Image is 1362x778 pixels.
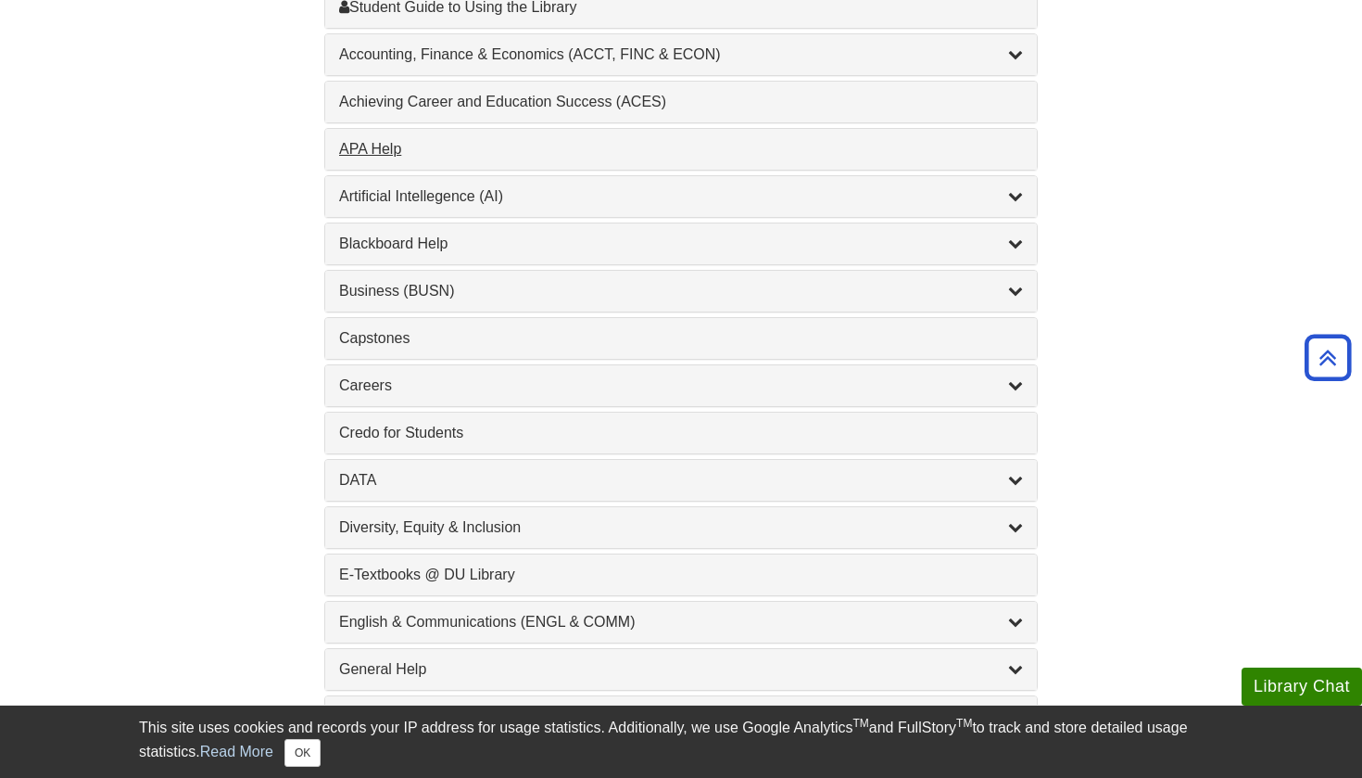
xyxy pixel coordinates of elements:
[339,280,1023,302] a: Business (BUSN)
[139,717,1223,767] div: This site uses cookies and records your IP address for usage statistics. Additionally, we use Goo...
[339,138,1023,160] a: APA Help
[1298,345,1357,370] a: Back to Top
[956,717,972,730] sup: TM
[339,517,1023,539] a: Diversity, Equity & Inclusion
[339,422,1023,444] a: Credo for Students
[339,658,1023,681] a: General Help
[339,185,1023,208] a: Artificial Intellegence (AI)
[339,564,1023,586] a: E-Textbooks @ DU Library
[284,739,321,767] button: Close
[200,744,273,759] a: Read More
[852,717,868,730] sup: TM
[1242,668,1362,706] button: Library Chat
[339,375,1023,397] a: Careers
[339,469,1023,491] a: DATA
[339,611,1023,633] a: English & Communications (ENGL & COMM)
[339,233,1023,255] a: Blackboard Help
[339,44,1023,66] a: Accounting, Finance & Economics (ACCT, FINC & ECON)
[339,327,1023,350] a: Capstones
[339,91,1023,113] a: Achieving Career and Education Success (ACES)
